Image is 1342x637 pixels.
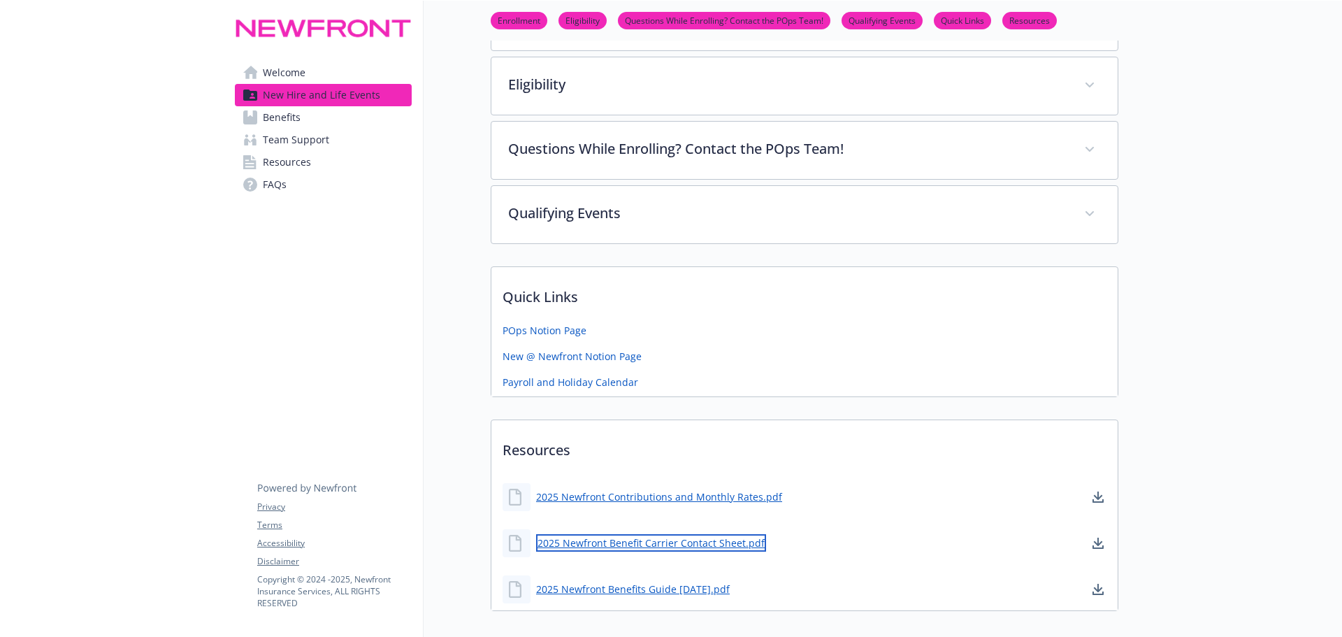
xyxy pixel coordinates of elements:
[257,501,411,513] a: Privacy
[1090,489,1106,506] a: download document
[235,84,412,106] a: New Hire and Life Events
[934,13,991,27] a: Quick Links
[491,267,1118,319] p: Quick Links
[536,582,730,596] a: 2025 Newfront Benefits Guide [DATE].pdf
[508,138,1067,159] p: Questions While Enrolling? Contact the POps Team!
[263,106,301,129] span: Benefits
[508,74,1067,95] p: Eligibility
[257,555,411,568] a: Disclaimer
[235,173,412,196] a: FAQs
[1002,13,1057,27] a: Resources
[1090,535,1106,552] a: download document
[491,122,1118,179] div: Questions While Enrolling? Contact the POps Team!
[503,375,638,389] a: Payroll and Holiday Calendar
[491,13,547,27] a: Enrollment
[263,84,380,106] span: New Hire and Life Events
[508,203,1067,224] p: Qualifying Events
[235,129,412,151] a: Team Support
[235,62,412,84] a: Welcome
[536,534,766,552] a: 2025 Newfront Benefit Carrier Contact Sheet.pdf
[491,420,1118,472] p: Resources
[618,13,830,27] a: Questions While Enrolling? Contact the POps Team!
[536,489,782,504] a: 2025 Newfront Contributions and Monthly Rates.pdf
[1090,581,1106,598] a: download document
[503,323,586,338] a: POps Notion Page
[491,57,1118,115] div: Eligibility
[257,519,411,531] a: Terms
[235,106,412,129] a: Benefits
[491,186,1118,243] div: Qualifying Events
[503,349,642,364] a: New @ Newfront Notion Page
[257,573,411,609] p: Copyright © 2024 - 2025 , Newfront Insurance Services, ALL RIGHTS RESERVED
[263,173,287,196] span: FAQs
[263,62,305,84] span: Welcome
[263,151,311,173] span: Resources
[558,13,607,27] a: Eligibility
[842,13,923,27] a: Qualifying Events
[235,151,412,173] a: Resources
[263,129,329,151] span: Team Support
[257,537,411,550] a: Accessibility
